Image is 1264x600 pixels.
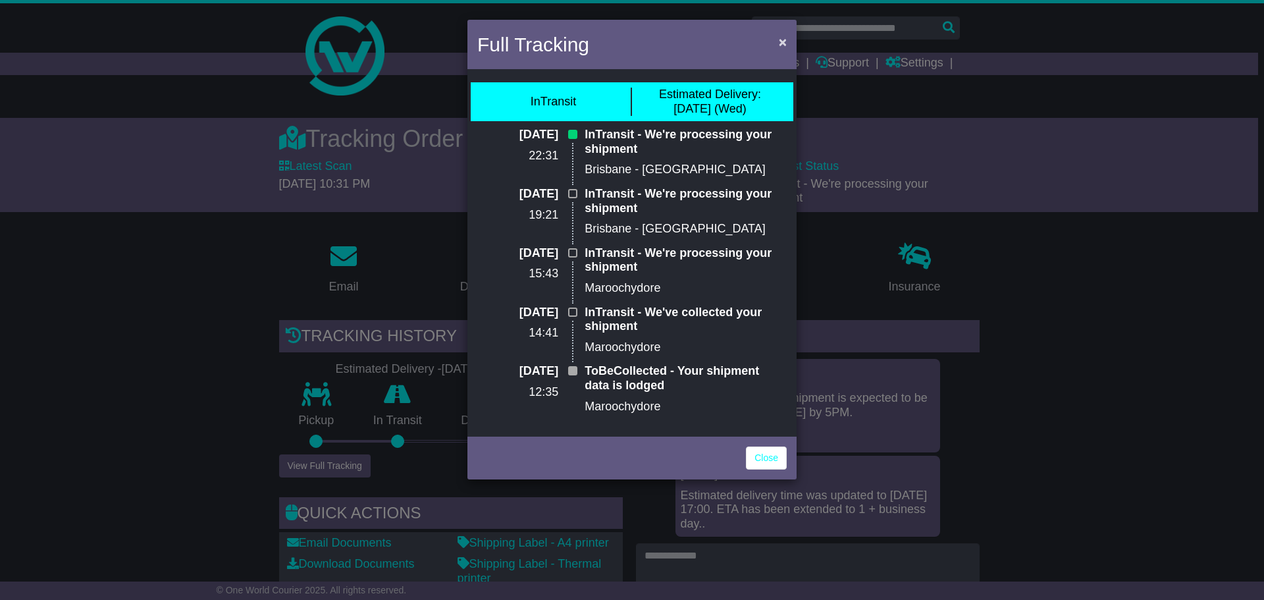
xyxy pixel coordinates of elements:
[585,400,787,414] p: Maroochydore
[659,88,761,101] span: Estimated Delivery:
[585,163,787,177] p: Brisbane - [GEOGRAPHIC_DATA]
[585,306,787,334] p: InTransit - We've collected your shipment
[477,385,558,400] p: 12:35
[585,281,787,296] p: Maroochydore
[477,208,558,223] p: 19:21
[477,326,558,341] p: 14:41
[772,28,793,55] button: Close
[585,341,787,355] p: Maroochydore
[477,128,558,142] p: [DATE]
[585,187,787,215] p: InTransit - We're processing your shipment
[585,222,787,236] p: Brisbane - [GEOGRAPHIC_DATA]
[746,447,787,470] a: Close
[477,149,558,163] p: 22:31
[477,30,589,59] h4: Full Tracking
[531,95,576,109] div: InTransit
[477,246,558,261] p: [DATE]
[779,34,787,49] span: ×
[585,246,787,275] p: InTransit - We're processing your shipment
[585,128,787,156] p: InTransit - We're processing your shipment
[477,267,558,281] p: 15:43
[477,364,558,379] p: [DATE]
[477,306,558,320] p: [DATE]
[585,364,787,393] p: ToBeCollected - Your shipment data is lodged
[659,88,761,116] div: [DATE] (Wed)
[477,187,558,202] p: [DATE]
